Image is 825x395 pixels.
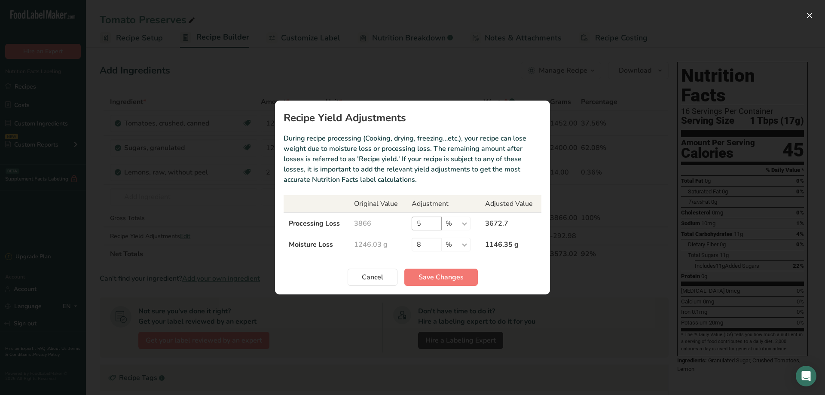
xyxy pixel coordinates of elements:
[796,366,816,386] div: Open Intercom Messenger
[284,113,541,123] h1: Recipe Yield Adjustments
[284,234,349,255] td: Moisture Loss
[406,195,480,213] th: Adjustment
[349,195,406,213] th: Original Value
[480,234,541,255] td: 1146.35 g
[348,269,397,286] button: Cancel
[349,234,406,255] td: 1246.03 g
[480,195,541,213] th: Adjusted Value
[284,213,349,234] td: Processing Loss
[419,272,464,282] span: Save Changes
[480,213,541,234] td: 3672.7
[362,272,383,282] span: Cancel
[349,213,406,234] td: 3866
[284,133,541,185] p: During recipe processing (Cooking, drying, freezing…etc.), your recipe can lose weight due to moi...
[404,269,478,286] button: Save Changes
